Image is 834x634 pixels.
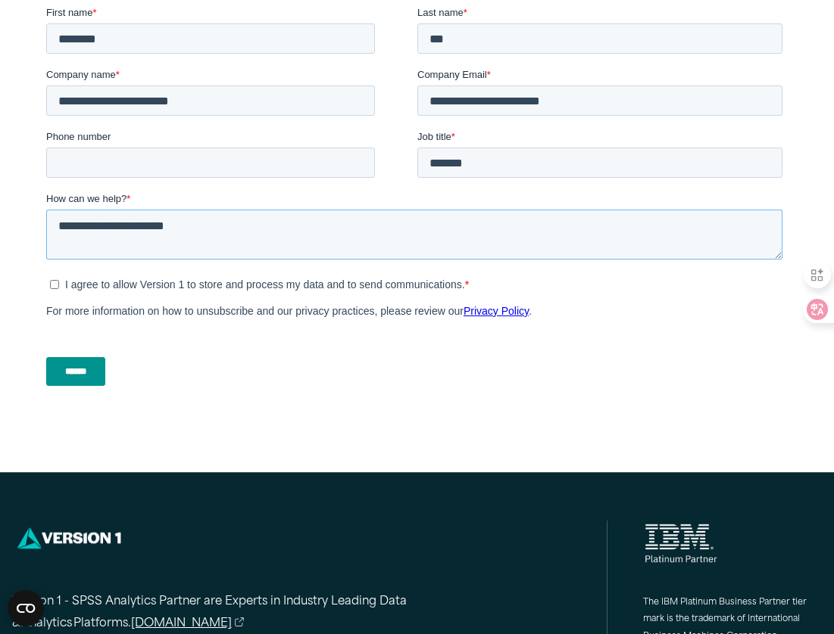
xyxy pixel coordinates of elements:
p: I agree to allow Version 1 to store and process my data and to send communications. [19,273,419,285]
a: Privacy Policy [417,300,483,312]
span: Company Email [371,64,441,75]
span: Job title [371,126,405,137]
input: I agree to allow Version 1 to store and process my data and to send communications.* [4,275,13,284]
iframe: Form 1 [46,5,789,412]
button: Open CMP widget [8,590,44,626]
